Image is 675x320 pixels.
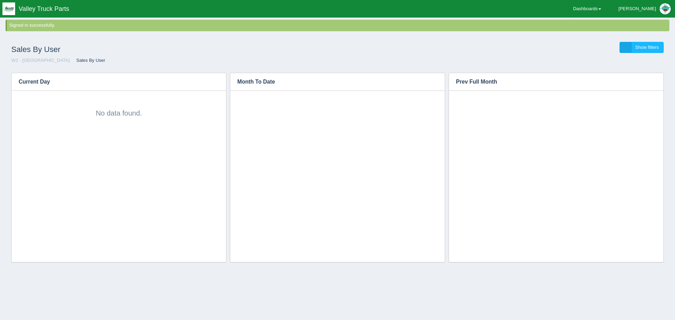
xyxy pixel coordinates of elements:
[660,3,671,14] img: Profile Picture
[449,73,653,91] h3: Prev Full Month
[12,73,216,91] h3: Current Day
[635,45,659,50] span: Show filters
[19,5,69,12] span: Valley Truck Parts
[9,22,668,29] div: Signed in successfully.
[11,58,70,63] a: W2 - [GEOGRAPHIC_DATA]
[71,57,105,64] li: Sales By User
[2,2,15,15] img: q1blfpkbivjhsugxdrfq.png
[230,73,423,91] h3: Month To Date
[618,2,656,16] div: [PERSON_NAME]
[19,98,219,118] div: No data found.
[11,42,337,57] h1: Sales By User
[619,42,664,53] a: Show filters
